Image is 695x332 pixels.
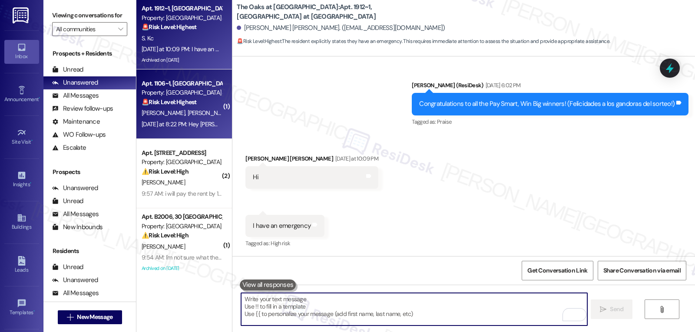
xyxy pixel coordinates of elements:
button: Send [591,299,633,319]
span: New Message [77,312,113,322]
span: Get Conversation Link [527,266,587,275]
div: Property: [GEOGRAPHIC_DATA] [142,222,222,231]
div: Prospects [43,168,136,177]
span: • [30,180,31,186]
span: • [31,138,33,144]
div: [DATE] 6:02 PM [483,81,521,90]
a: Leads [4,253,39,277]
div: Property: [GEOGRAPHIC_DATA] at [GEOGRAPHIC_DATA] [142,88,222,97]
b: The Oaks at [GEOGRAPHIC_DATA]: Apt. 1912~1, [GEOGRAPHIC_DATA] at [GEOGRAPHIC_DATA] [237,3,410,21]
i:  [659,306,665,313]
div: Maintenance [52,117,100,126]
span: Praise [437,118,451,125]
div: Apt. 1912~1, [GEOGRAPHIC_DATA] at [GEOGRAPHIC_DATA] [142,4,222,13]
strong: ⚠️ Risk Level: High [142,168,189,175]
div: Property: [GEOGRAPHIC_DATA] at [GEOGRAPHIC_DATA] [142,13,222,23]
div: Hi [253,173,258,182]
span: Send [610,305,623,314]
button: New Message [58,310,122,324]
a: Templates • [4,296,39,319]
span: [PERSON_NAME] [142,243,185,250]
i:  [118,26,123,33]
input: All communities [56,22,113,36]
a: Insights • [4,168,39,191]
div: All Messages [52,210,99,219]
a: Inbox [4,40,39,63]
div: [DATE] at 10:09 PM [333,154,378,163]
div: Residents [43,247,136,256]
a: Site Visit • [4,125,39,149]
div: Unanswered [52,184,98,193]
span: [PERSON_NAME] [188,109,231,117]
button: Share Conversation via email [598,261,686,280]
div: Unread [52,263,83,272]
strong: ⚠️ Risk Level: High [142,231,189,239]
div: Archived on [DATE] [141,263,223,274]
button: Get Conversation Link [522,261,593,280]
div: 9:54 AM: I'm not sure what the problem is, but my trash has not been picked up even one time this... [142,253,510,261]
i:  [67,314,73,321]
i:  [600,306,606,313]
div: Apt. 1106~1, [GEOGRAPHIC_DATA] at [GEOGRAPHIC_DATA] [142,79,222,88]
div: Unread [52,197,83,206]
div: Tagged as: [245,237,324,250]
strong: 🚨 Risk Level: Highest [142,98,197,106]
div: Tagged as: [412,115,688,128]
div: Unread [52,65,83,74]
div: Review follow-ups [52,104,113,113]
div: 9:57 AM: i will pay the rent by 15th this month [142,190,255,197]
div: Prospects + Residents [43,49,136,58]
div: Apt. [STREET_ADDRESS] [142,148,222,158]
label: Viewing conversations for [52,9,127,22]
div: [PERSON_NAME] (ResiDesk) [412,81,688,93]
div: Unanswered [52,78,98,87]
strong: 🚨 Risk Level: Highest [237,38,281,45]
div: [PERSON_NAME] [PERSON_NAME]. ([EMAIL_ADDRESS][DOMAIN_NAME]) [237,23,445,33]
div: [DATE] at 10:09 PM: I have an emergency [142,45,245,53]
span: • [39,95,40,101]
div: I have an emergency [253,221,311,230]
div: All Messages [52,91,99,100]
div: WO Follow-ups [52,130,106,139]
span: [PERSON_NAME] [142,178,185,186]
div: All Messages [52,289,99,298]
a: Buildings [4,210,39,234]
div: Archived on [DATE] [141,55,223,66]
img: ResiDesk Logo [13,7,30,23]
strong: 🚨 Risk Level: Highest [142,23,197,31]
span: High risk [271,240,290,247]
div: Escalate [52,143,86,152]
div: Apt. B2006, 30 [GEOGRAPHIC_DATA] [142,212,222,221]
span: : The resident explicitly states they have an emergency. This requires immediate attention to ass... [237,37,610,46]
span: S. Kc [142,34,154,42]
textarea: To enrich screen reader interactions, please activate Accessibility in Grammarly extension settings [241,293,587,325]
div: [PERSON_NAME] [PERSON_NAME] [245,154,378,166]
span: • [33,308,35,314]
div: New Inbounds [52,223,103,232]
span: Share Conversation via email [603,266,681,275]
div: Unanswered [52,276,98,285]
div: Property: [GEOGRAPHIC_DATA] [142,158,222,167]
div: Congratulations to all the Pay Smart, Win Big winners! (Felicidades a los gandoras del sorteo!) [419,99,675,108]
span: [PERSON_NAME] [142,109,188,117]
